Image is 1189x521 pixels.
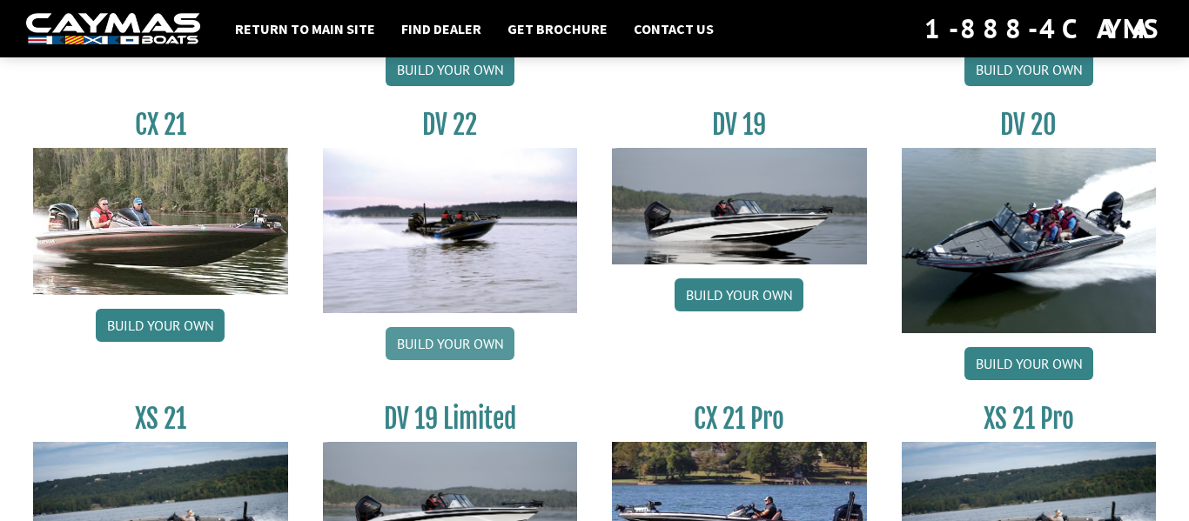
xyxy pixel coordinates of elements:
h3: DV 22 [323,109,578,141]
img: DV_20_from_website_for_caymas_connect.png [902,148,1157,333]
a: Build your own [964,347,1093,380]
img: CX21_thumb.jpg [33,148,288,294]
h3: XS 21 [33,403,288,435]
h3: CX 21 Pro [612,403,867,435]
img: DV22_original_motor_cropped_for_caymas_connect.jpg [323,148,578,313]
div: 1-888-4CAYMAS [924,10,1163,48]
a: Build your own [675,278,803,311]
h3: DV 20 [902,109,1157,141]
h3: CX 21 [33,109,288,141]
a: Build your own [964,53,1093,86]
a: Return to main site [226,17,384,40]
h3: XS 21 Pro [902,403,1157,435]
a: Build your own [386,53,514,86]
img: white-logo-c9c8dbefe5ff5ceceb0f0178aa75bf4bb51f6bca0971e226c86eb53dfe498488.png [26,13,200,45]
h3: DV 19 [612,109,867,141]
a: Find Dealer [393,17,490,40]
a: Build your own [386,327,514,360]
a: Build your own [96,309,225,342]
h3: DV 19 Limited [323,403,578,435]
img: dv-19-ban_from_website_for_caymas_connect.png [612,148,867,264]
a: Contact Us [625,17,722,40]
a: Get Brochure [499,17,616,40]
